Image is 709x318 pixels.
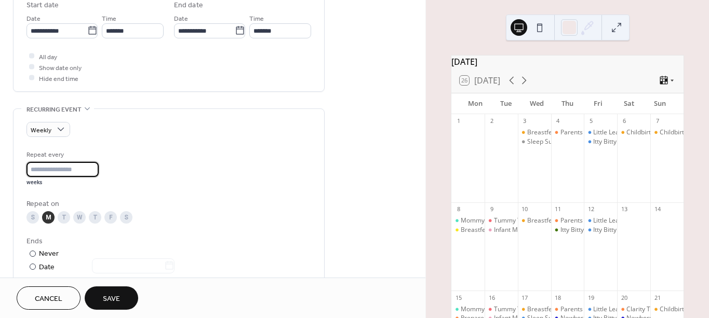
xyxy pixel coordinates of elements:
[26,104,82,115] span: Recurring event
[461,226,543,234] div: Breastfeeding Class (Virtual)
[660,305,705,314] div: Childbirth Class
[17,286,81,310] button: Cancel
[26,199,309,210] div: Repeat on
[39,73,78,84] span: Hide end time
[461,305,500,314] div: Mommy Café
[58,211,70,224] div: T
[26,149,97,160] div: Repeat every
[73,211,86,224] div: W
[583,93,613,114] div: Fri
[488,205,496,213] div: 9
[551,226,584,234] div: Itty Bitty/Little Signers
[560,216,598,225] div: Parents Café
[551,216,584,225] div: Parents Café
[461,216,500,225] div: Mommy Café
[454,117,462,125] div: 1
[490,93,521,114] div: Tue
[584,216,617,225] div: Little Learners
[518,216,551,225] div: Breastfeeding Support Group
[660,128,705,137] div: Childbirth Class
[521,93,552,114] div: Wed
[653,117,661,125] div: 7
[26,236,309,247] div: Ends
[460,93,490,114] div: Mon
[584,137,617,146] div: Itty Bitty Learners
[593,216,635,225] div: Little Learners
[26,13,41,24] span: Date
[454,294,462,301] div: 15
[104,211,117,224] div: F
[551,128,584,137] div: Parents Café
[551,305,584,314] div: Parents Café
[518,128,551,137] div: Breastfeeding Support Group
[494,305,632,314] div: Tummy Time Playgroup with a PT 3-week series
[494,216,632,225] div: Tummy Time Playgroup with a PT 3-week series
[593,305,635,314] div: Little Learners
[560,305,598,314] div: Parents Café
[617,128,650,137] div: Childbirth Class
[587,205,595,213] div: 12
[527,137,587,146] div: Sleep Support Group
[650,128,684,137] div: Childbirth Class
[451,305,485,314] div: Mommy Café
[42,211,55,224] div: M
[26,179,99,186] div: weeks
[560,128,598,137] div: Parents Café
[102,13,116,24] span: Time
[626,128,672,137] div: Childbirth Class
[554,205,562,213] div: 11
[584,226,617,234] div: Itty Bitty Learners
[620,294,628,301] div: 20
[39,62,82,73] span: Show date only
[584,128,617,137] div: Little Learners
[454,205,462,213] div: 8
[85,286,138,310] button: Save
[650,305,684,314] div: Childbirth Class
[451,56,684,68] div: [DATE]
[35,294,62,305] span: Cancel
[593,137,644,146] div: Itty Bitty Learners
[485,305,518,314] div: Tummy Time Playgroup with a PT 3-week series
[485,226,518,234] div: Infant Massage 3-Week Series
[554,294,562,301] div: 18
[521,205,529,213] div: 10
[653,205,661,213] div: 14
[620,205,628,213] div: 13
[645,93,675,114] div: Sun
[249,13,264,24] span: Time
[527,128,612,137] div: Breastfeeding Support Group
[584,305,617,314] div: Little Learners
[31,124,51,136] span: Weekly
[593,226,644,234] div: Itty Bitty Learners
[488,117,496,125] div: 2
[521,117,529,125] div: 3
[89,211,101,224] div: T
[39,261,175,273] div: Date
[39,248,59,259] div: Never
[653,294,661,301] div: 21
[527,216,612,225] div: Breastfeeding Support Group
[620,117,628,125] div: 6
[587,294,595,301] div: 19
[593,128,635,137] div: Little Learners
[587,117,595,125] div: 5
[451,226,485,234] div: Breastfeeding Class (Virtual)
[521,294,529,301] div: 17
[120,211,132,224] div: S
[174,13,188,24] span: Date
[518,305,551,314] div: Breastfeeding Support Group
[518,137,551,146] div: Sleep Support Group
[527,305,612,314] div: Breastfeeding Support Group
[451,216,485,225] div: Mommy Café
[103,294,120,305] span: Save
[560,226,623,234] div: Itty Bitty/Little Signers
[488,294,496,301] div: 16
[485,216,518,225] div: Tummy Time Playgroup with a PT 3-week series
[617,305,650,314] div: Clarity Through Complexity: Preparing for Childbirth with a High-Risk Pregnancy
[613,93,644,114] div: Sat
[552,93,583,114] div: Thu
[494,226,582,234] div: Infant Massage 3-Week Series
[26,211,39,224] div: S
[554,117,562,125] div: 4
